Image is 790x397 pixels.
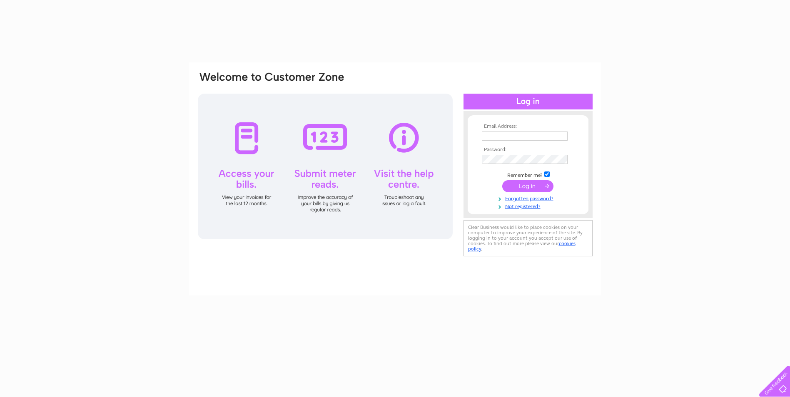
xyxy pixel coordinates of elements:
[464,220,593,256] div: Clear Business would like to place cookies on your computer to improve your experience of the sit...
[480,147,576,153] th: Password:
[480,170,576,179] td: Remember me?
[482,194,576,202] a: Forgotten password?
[468,241,576,252] a: cookies policy
[502,180,553,192] input: Submit
[482,202,576,210] a: Not registered?
[480,124,576,129] th: Email Address:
